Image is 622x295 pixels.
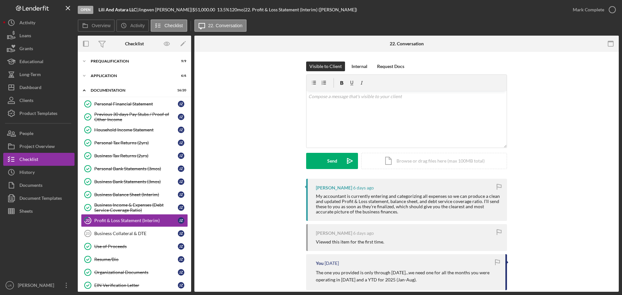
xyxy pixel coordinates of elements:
button: Product Templates [3,107,75,120]
div: J Z [178,101,184,107]
p: The one you provided is only through [DATE]...we need one for all the months you were operating i... [316,269,499,284]
div: Product Templates [19,107,57,121]
div: J Z [178,282,184,289]
div: EIN Verification Letter [94,283,178,288]
div: Project Overview [19,140,55,154]
div: Business Bank Statements (3mos) [94,179,178,184]
a: Personal Tax Returns (2yrs)JZ [81,136,188,149]
a: Resume/BioJZ [81,253,188,266]
div: Business Balance Sheet (Interim) [94,192,178,197]
a: Business Income & Expenses (Debt Service Coverage Ratio)JZ [81,201,188,214]
div: Organizational Documents [94,270,178,275]
time: 2025-08-10 02:10 [353,185,374,190]
button: History [3,166,75,179]
div: 13.5 % [217,7,229,12]
button: Overview [78,19,115,32]
div: Use of Proceeds [94,244,178,249]
div: Activity [19,16,35,31]
label: Overview [92,23,110,28]
div: Previous 30 days Pay Stubs / Proof of Other Income [94,112,178,122]
div: Personal Tax Returns (2yrs) [94,140,178,145]
button: Project Overview [3,140,75,153]
a: 23Business Collateral & DTEJZ [81,227,188,240]
div: Checklist [125,41,144,46]
a: Clients [3,94,75,107]
div: Long-Term [19,68,41,83]
div: [PERSON_NAME] [316,185,352,190]
div: Internal [351,62,367,71]
div: J Z [178,178,184,185]
div: Sheets [19,205,33,219]
div: Jingwen [PERSON_NAME] | [138,7,192,12]
button: Long-Term [3,68,75,81]
div: Viewed this item for the first time. [316,239,384,244]
div: Resume/Bio [94,257,178,262]
div: Loans [19,29,31,44]
div: Personal Bank Statements (3mos) [94,166,178,171]
div: 6 / 6 [175,74,186,78]
a: Dashboard [3,81,75,94]
button: Educational [3,55,75,68]
a: Organizational DocumentsJZ [81,266,188,279]
button: LR[PERSON_NAME] [3,279,75,292]
div: Send [327,153,337,169]
div: [PERSON_NAME] [16,279,58,293]
div: J Z [178,256,184,263]
div: | [98,7,138,12]
button: Loans [3,29,75,42]
div: J Z [178,243,184,250]
button: Visible to Client [306,62,345,71]
div: $51,000.00 [192,7,217,12]
label: Checklist [165,23,183,28]
iframe: Intercom live chat [600,267,616,282]
div: J Z [178,114,184,120]
div: Application [91,74,170,78]
button: Grants [3,42,75,55]
b: Lili And Astara LLC [98,7,136,12]
time: 2025-08-04 21:52 [325,261,339,266]
button: Checklist [151,19,187,32]
div: J Z [178,230,184,237]
div: [PERSON_NAME] [316,231,352,236]
div: My accountant is currently entering and categorizing all expenses so we can produce a clean and u... [316,194,501,214]
a: Personal Bank Statements (3mos)JZ [81,162,188,175]
div: J Z [178,204,184,211]
div: 16 / 20 [175,88,186,92]
button: Send [306,153,358,169]
div: J Z [178,127,184,133]
button: Request Docs [374,62,408,71]
div: Mark Complete [573,3,604,16]
div: Business Tax Returns (2yrs) [94,153,178,158]
a: Previous 30 days Pay Stubs / Proof of Other IncomeJZ [81,110,188,123]
a: Personal Financial StatementJZ [81,97,188,110]
div: Request Docs [377,62,404,71]
div: J Z [178,153,184,159]
div: Prequalification [91,59,170,63]
a: Business Balance Sheet (Interim)JZ [81,188,188,201]
div: Checklist [19,153,38,167]
label: Activity [130,23,144,28]
button: Activity [3,16,75,29]
div: Document Templates [19,192,62,206]
div: Profit & Loss Statement (Interim) [94,218,178,223]
div: 22. Conversation [390,41,424,46]
div: Open [78,6,93,14]
button: People [3,127,75,140]
a: Business Tax Returns (2yrs)JZ [81,149,188,162]
div: People [19,127,33,142]
tspan: 23 [86,232,90,235]
button: Document Templates [3,192,75,205]
div: Documents [19,179,42,193]
div: Visible to Client [309,62,342,71]
div: J Z [178,269,184,276]
div: Clients [19,94,33,108]
div: Documentation [91,88,170,92]
div: J Z [178,140,184,146]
